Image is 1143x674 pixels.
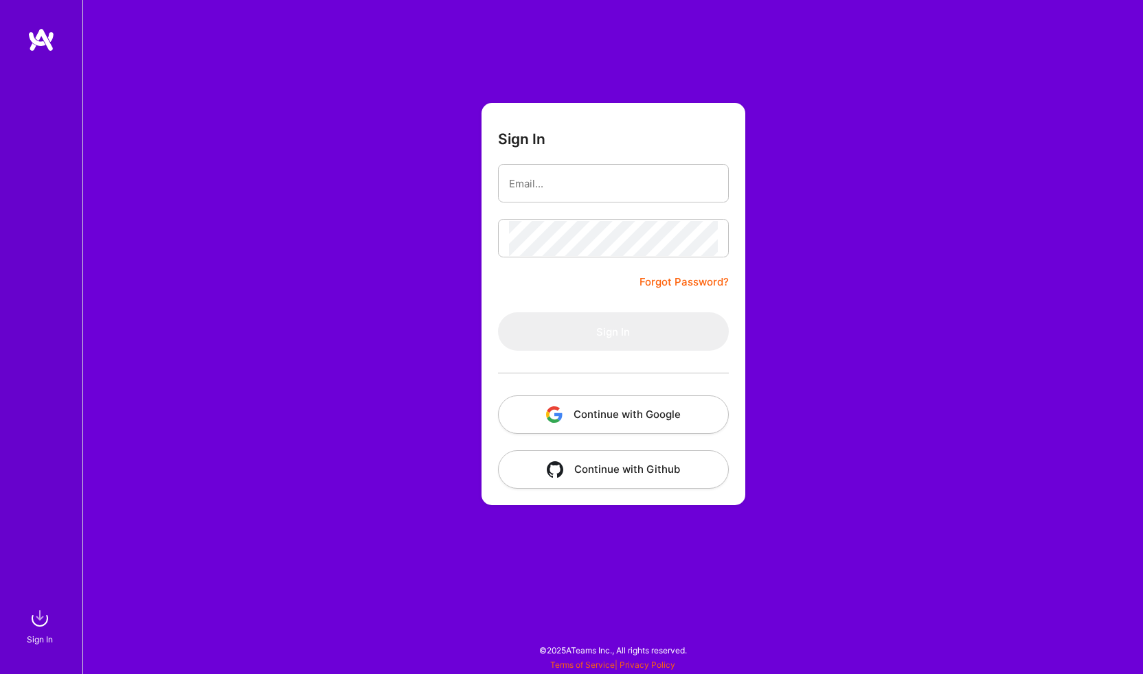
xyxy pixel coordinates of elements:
[547,461,563,478] img: icon
[498,395,729,434] button: Continue with Google
[27,27,55,52] img: logo
[26,605,54,632] img: sign in
[620,660,675,670] a: Privacy Policy
[550,660,615,670] a: Terms of Service
[498,130,545,148] h3: Sign In
[498,450,729,489] button: Continue with Github
[27,632,53,647] div: Sign In
[82,633,1143,667] div: © 2025 ATeams Inc., All rights reserved.
[546,406,563,423] img: icon
[640,274,729,290] a: Forgot Password?
[498,312,729,351] button: Sign In
[509,166,718,201] input: Email...
[29,605,54,647] a: sign inSign In
[550,660,675,670] span: |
